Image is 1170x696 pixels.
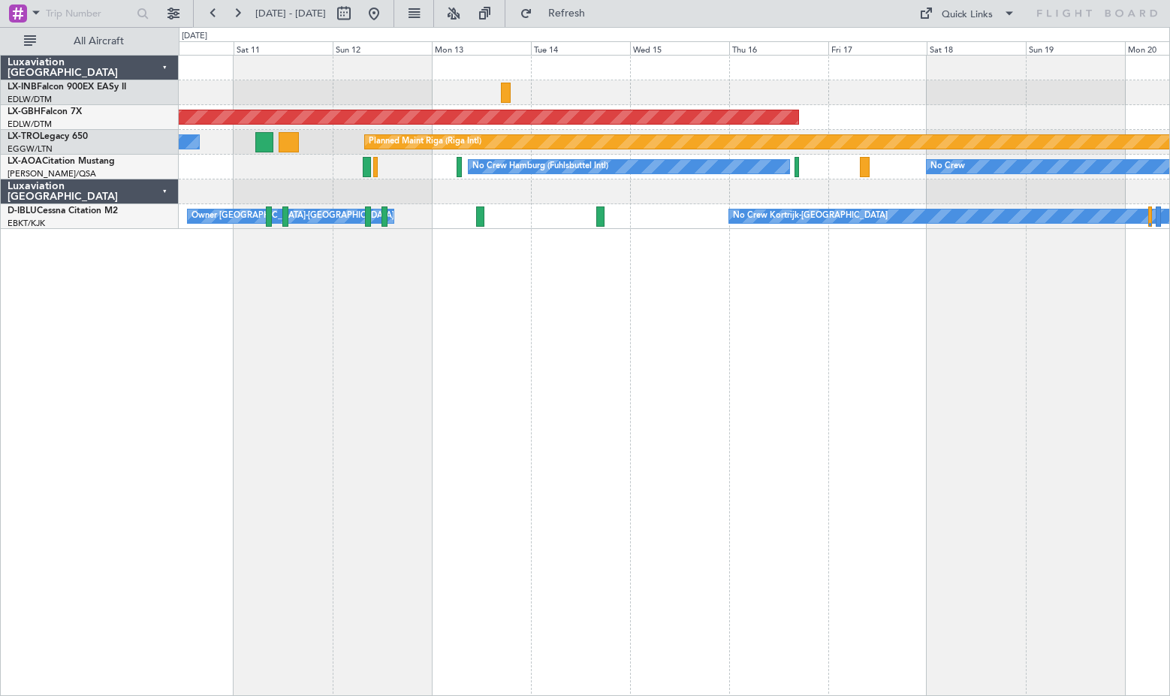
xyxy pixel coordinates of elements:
[8,157,42,166] span: LX-AOA
[8,168,96,179] a: [PERSON_NAME]/QSA
[472,155,608,178] div: No Crew Hamburg (Fuhlsbuttel Intl)
[733,205,888,227] div: No Crew Kortrijk-[GEOGRAPHIC_DATA]
[46,2,132,25] input: Trip Number
[8,119,52,130] a: EDLW/DTM
[531,41,630,55] div: Tue 14
[8,218,45,229] a: EBKT/KJK
[942,8,993,23] div: Quick Links
[535,8,599,19] span: Refresh
[930,155,965,178] div: No Crew
[134,41,234,55] div: Fri 10
[17,29,163,53] button: All Aircraft
[630,41,729,55] div: Wed 15
[513,2,603,26] button: Refresh
[8,94,52,105] a: EDLW/DTM
[255,7,326,20] span: [DATE] - [DATE]
[8,206,37,215] span: D-IBLU
[8,132,40,141] span: LX-TRO
[8,132,88,141] a: LX-TROLegacy 650
[39,36,158,47] span: All Aircraft
[333,41,432,55] div: Sun 12
[8,206,118,215] a: D-IBLUCessna Citation M2
[927,41,1026,55] div: Sat 18
[8,107,82,116] a: LX-GBHFalcon 7X
[1026,41,1125,55] div: Sun 19
[191,205,394,227] div: Owner [GEOGRAPHIC_DATA]-[GEOGRAPHIC_DATA]
[729,41,828,55] div: Thu 16
[234,41,333,55] div: Sat 11
[8,107,41,116] span: LX-GBH
[8,83,126,92] a: LX-INBFalcon 900EX EASy II
[8,143,53,155] a: EGGW/LTN
[369,131,481,153] div: Planned Maint Riga (Riga Intl)
[8,157,115,166] a: LX-AOACitation Mustang
[432,41,531,55] div: Mon 13
[828,41,927,55] div: Fri 17
[912,2,1023,26] button: Quick Links
[182,30,207,43] div: [DATE]
[8,83,37,92] span: LX-INB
